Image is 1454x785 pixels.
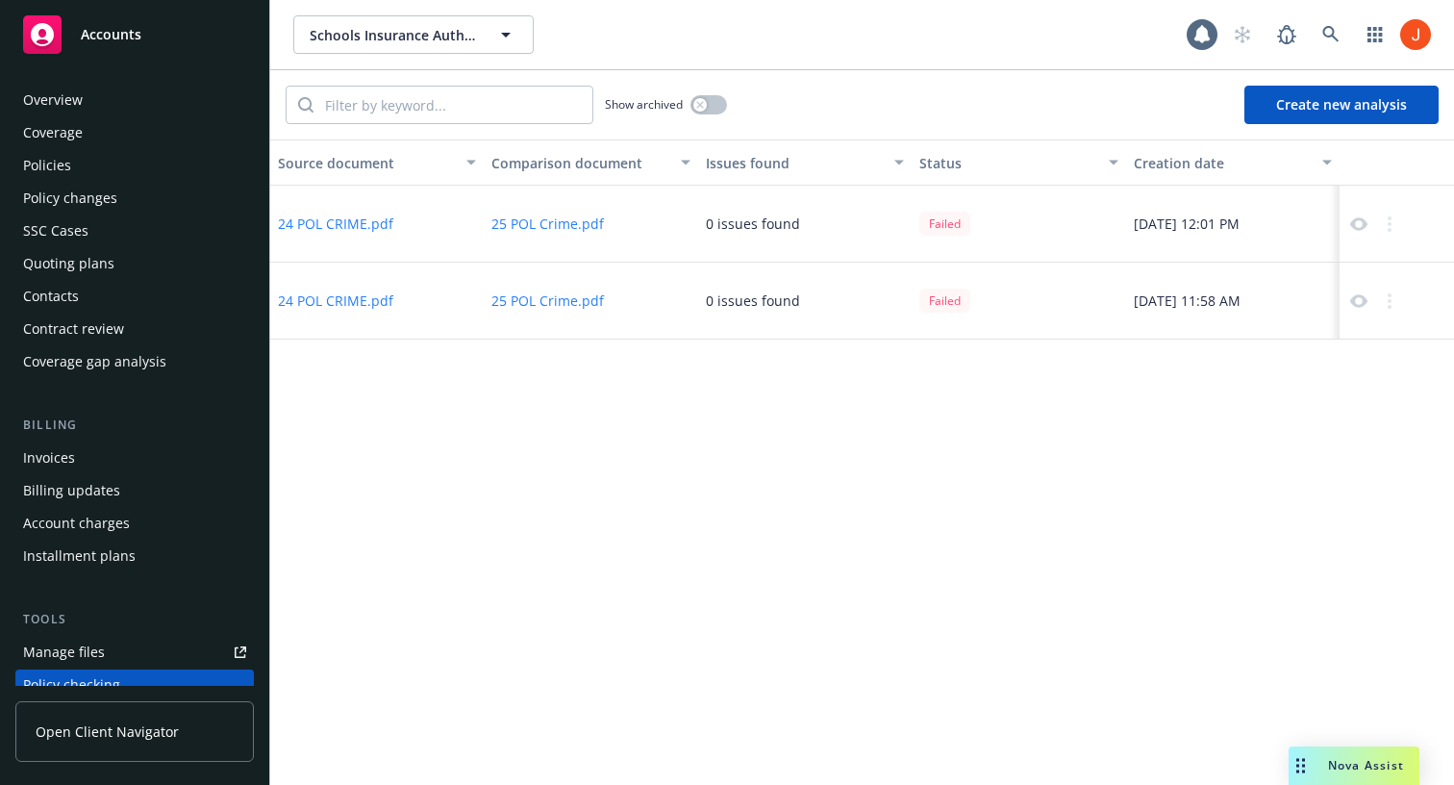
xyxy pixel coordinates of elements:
[15,281,254,312] a: Contacts
[293,15,534,54] button: Schools Insurance Authority
[23,475,120,506] div: Billing updates
[1328,757,1404,773] span: Nova Assist
[278,291,393,311] button: 24 POL CRIME.pdf
[919,153,1096,173] div: Status
[1134,153,1311,173] div: Creation date
[15,475,254,506] a: Billing updates
[278,153,455,173] div: Source document
[270,139,484,186] button: Source document
[15,8,254,62] a: Accounts
[1289,747,1419,785] button: Nova Assist
[1126,139,1340,186] button: Creation date
[15,443,254,473] a: Invoices
[1126,263,1340,340] div: [DATE] 11:58 AM
[23,248,114,279] div: Quoting plans
[15,416,254,435] div: Billing
[23,150,71,181] div: Policies
[1267,15,1306,54] a: Report a Bug
[15,610,254,629] div: Tools
[1356,15,1394,54] a: Switch app
[81,27,141,42] span: Accounts
[23,541,136,571] div: Installment plans
[310,25,476,45] span: Schools Insurance Authority
[484,139,697,186] button: Comparison document
[15,150,254,181] a: Policies
[23,215,88,246] div: SSC Cases
[15,215,254,246] a: SSC Cases
[919,289,970,313] div: Failed
[23,183,117,214] div: Policy changes
[1400,19,1431,50] img: photo
[1289,747,1313,785] div: Drag to move
[706,153,883,173] div: Issues found
[1126,186,1340,263] div: [DATE] 12:01 PM
[912,139,1125,186] button: Status
[23,85,83,115] div: Overview
[23,117,83,148] div: Coverage
[298,97,313,113] svg: Search
[706,291,800,311] div: 0 issues found
[1223,15,1262,54] a: Start snowing
[23,281,79,312] div: Contacts
[15,346,254,377] a: Coverage gap analysis
[491,291,604,311] button: 25 POL Crime.pdf
[15,541,254,571] a: Installment plans
[15,183,254,214] a: Policy changes
[491,214,604,234] button: 25 POL Crime.pdf
[605,96,683,113] span: Show archived
[15,670,254,700] a: Policy checking
[23,314,124,344] div: Contract review
[15,508,254,539] a: Account charges
[1244,86,1439,124] button: Create new analysis
[491,153,668,173] div: Comparison document
[698,139,912,186] button: Issues found
[15,248,254,279] a: Quoting plans
[15,314,254,344] a: Contract review
[23,670,120,700] div: Policy checking
[313,87,592,123] input: Filter by keyword...
[23,346,166,377] div: Coverage gap analysis
[23,508,130,539] div: Account charges
[23,443,75,473] div: Invoices
[706,214,800,234] div: 0 issues found
[15,637,254,668] a: Manage files
[919,212,970,236] div: Failed
[1312,15,1350,54] a: Search
[278,214,393,234] button: 24 POL CRIME.pdf
[36,722,179,742] span: Open Client Navigator
[15,85,254,115] a: Overview
[15,117,254,148] a: Coverage
[23,637,105,668] div: Manage files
